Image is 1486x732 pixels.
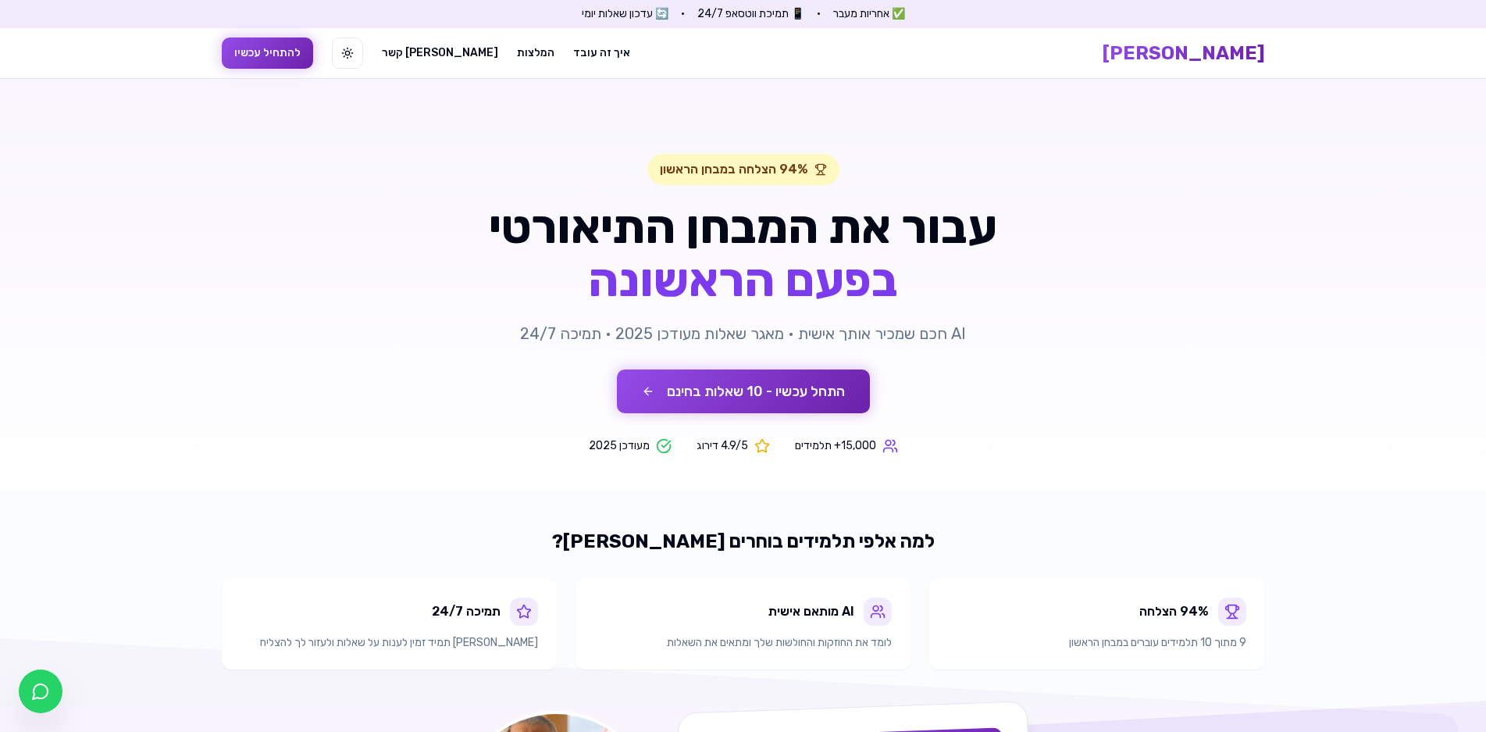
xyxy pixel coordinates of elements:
p: [PERSON_NAME] תמיד זמין לענות על שאלות ולעזור לך להצליח [241,635,538,651]
h1: עבור את המבחן התיאורטי [444,204,1043,304]
span: 94% הצלחה במבחן הראשון [660,160,808,179]
div: AI מותאם אישית [768,602,854,621]
div: תמיכה 24/7 [432,602,501,621]
button: להתחיל עכשיו [222,37,313,69]
p: AI חכם שמכיר אותך אישית • מאגר שאלות מעודכן 2025 • תמיכה 24/7 [444,323,1043,345]
a: [PERSON_NAME] [1103,41,1265,66]
span: 🔄 עדכון שאלות יומי [582,6,668,22]
p: לומד את החוזקות והחולשות שלך ומתאים את השאלות [594,635,892,651]
a: צ'אט בוואטסאפ [19,670,62,713]
span: • [817,6,821,22]
span: 15,000+ תלמידים [795,438,876,454]
a: [PERSON_NAME] קשר [382,45,498,61]
span: 4.9/5 דירוג [697,438,748,454]
button: התחל עכשיו - 10 שאלות בחינם [617,370,870,413]
h2: למה אלפי תלמידים בוחרים [PERSON_NAME]? [222,529,1265,554]
span: • [681,6,685,22]
a: התחל עכשיו - 10 שאלות בחינם [617,384,870,399]
p: 9 מתוך 10 תלמידים עוברים במבחן הראשון [948,635,1245,651]
span: בפעם הראשונה [444,257,1043,304]
a: המלצות [517,45,554,61]
div: 94% הצלחה [1139,602,1209,621]
a: איך זה עובד [573,45,630,61]
span: 📱 תמיכת ווטסאפ 24/7 [697,6,804,22]
span: מעודכן 2025 [589,438,650,454]
span: ✅ אחריות מעבר [833,6,905,22]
